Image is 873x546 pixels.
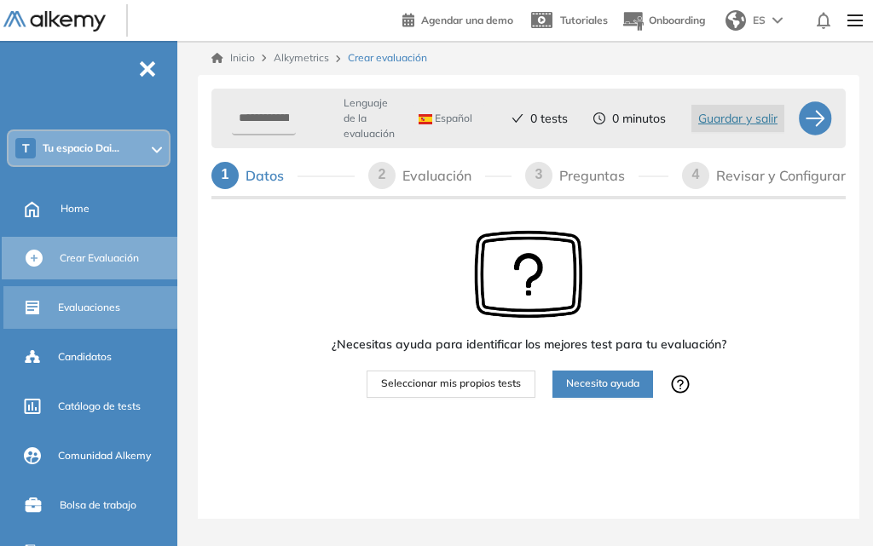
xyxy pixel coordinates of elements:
span: ES [753,13,766,28]
img: arrow [772,17,783,24]
span: Tu espacio Dai... [43,141,119,155]
button: Guardar y salir [691,105,784,132]
span: 4 [692,167,700,181]
span: Comunidad Alkemy [58,448,151,463]
div: Revisar y Configurar [716,162,846,189]
button: Seleccionar mis propios tests [367,371,535,398]
img: ESP [419,114,432,124]
span: 3 [535,167,543,181]
span: Crear evaluación [348,50,427,66]
span: clock-circle [593,112,605,124]
button: Necesito ayuda [552,371,653,398]
span: Candidatos [58,349,112,365]
span: Catálogo de tests [58,399,141,414]
img: Menu [841,3,870,37]
div: Evaluación [402,162,485,189]
span: Guardar y salir [698,109,778,128]
span: Alkymetrics [274,51,329,64]
span: 0 minutos [612,110,666,128]
a: Inicio [211,50,255,66]
span: Tutoriales [560,14,608,26]
span: 0 tests [530,110,568,128]
img: world [726,10,746,31]
div: 1Datos [211,162,355,189]
span: Crear Evaluación [60,250,139,266]
span: 1 [222,167,229,181]
span: Agendar una demo [421,14,513,26]
span: Onboarding [649,14,705,26]
div: Preguntas [559,162,639,189]
span: check [512,112,523,124]
span: Bolsa de trabajo [60,497,136,513]
span: 2 [379,167,386,181]
button: Onboarding [622,3,705,39]
span: T [22,141,30,155]
span: Seleccionar mis propios tests [381,376,521,392]
span: Evaluaciones [58,300,120,315]
span: Lenguaje de la evaluación [344,95,395,141]
span: Español [419,112,472,125]
div: Datos [246,162,298,189]
span: Home [61,201,90,216]
span: ¿Necesitas ayuda para identificar los mejores test para tu evaluación? [332,336,726,353]
img: Logo [3,11,106,32]
a: Agendar una demo [402,9,513,29]
span: Necesito ayuda [566,376,639,392]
